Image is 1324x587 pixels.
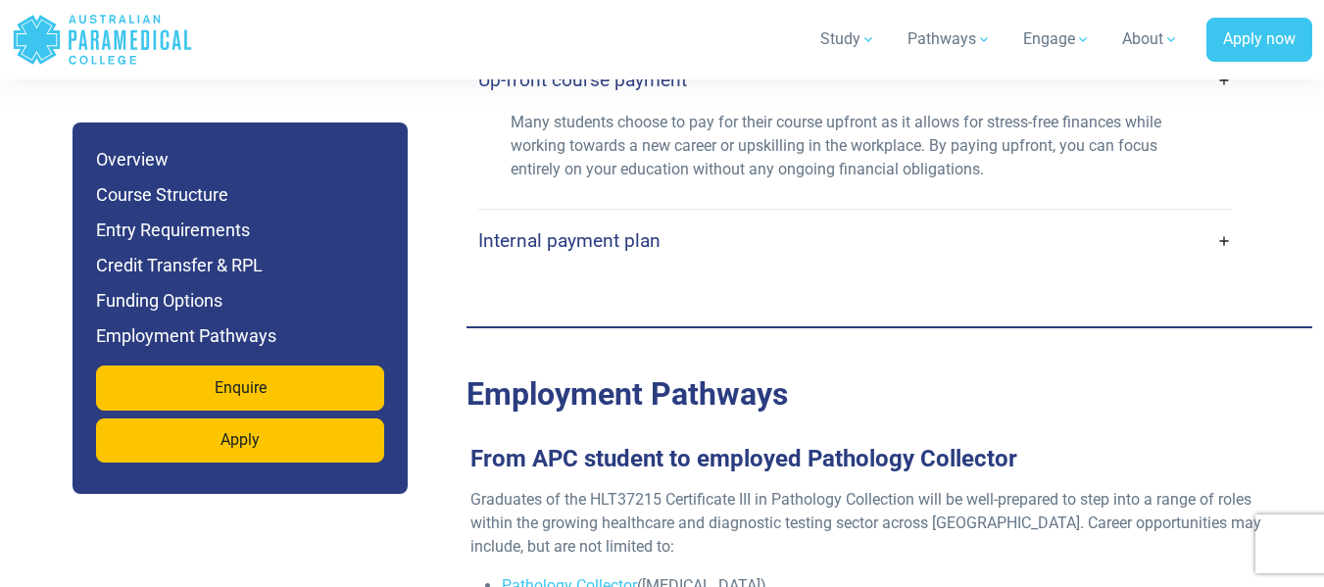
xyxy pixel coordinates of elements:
p: Many students choose to pay for their course upfront as it allows for stress-free finances while ... [511,111,1200,181]
h3: From APC student to employed Pathology Collector [459,445,1304,473]
a: Pathways [896,12,1004,67]
a: Up-front course payment [478,57,1232,103]
a: About [1110,12,1191,67]
h4: Up-front course payment [478,69,687,91]
a: Internal payment plan [478,218,1232,264]
h2: Employment Pathways [466,375,1312,413]
h4: Internal payment plan [478,229,661,252]
a: Apply now [1206,18,1312,63]
p: Graduates of the HLT37215 Certificate III in Pathology Collection will be well-prepared to step i... [470,488,1293,559]
a: Australian Paramedical College [12,8,193,72]
a: Study [809,12,888,67]
a: Engage [1011,12,1103,67]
